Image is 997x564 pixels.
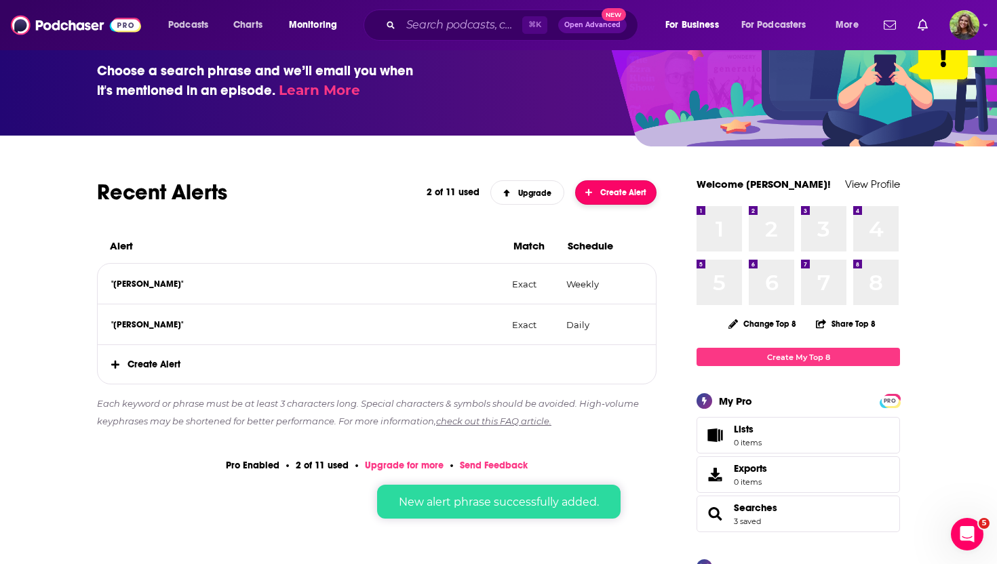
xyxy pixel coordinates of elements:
[289,16,337,35] span: Monitoring
[732,14,826,36] button: open menu
[697,456,900,493] a: Exports
[11,12,141,38] img: Podchaser - Follow, Share and Rate Podcasts
[365,460,444,471] a: Upgrade for more
[878,14,901,37] a: Show notifications dropdown
[564,22,621,28] span: Open Advanced
[845,178,900,190] a: View Profile
[734,477,767,487] span: 0 items
[836,16,859,35] span: More
[734,423,762,435] span: Lists
[951,518,983,550] iframe: Intercom live chat
[575,180,657,205] button: Create Alert
[701,426,728,445] span: Lists
[815,310,876,337] button: Share Top 8
[512,319,555,330] p: Exact
[110,239,502,252] h3: Alert
[701,465,728,484] span: Exports
[656,14,736,36] button: open menu
[224,14,271,36] a: Charts
[566,279,621,289] p: Weekly
[98,345,656,384] span: Create Alert
[522,16,547,34] span: ⌘ K
[734,423,754,435] span: Lists
[585,188,647,197] span: Create Alert
[111,319,501,330] p: "[PERSON_NAME]"
[279,82,360,98] a: Learn More
[513,239,557,252] h3: Match
[233,16,262,35] span: Charts
[734,462,767,475] span: Exports
[826,14,876,36] button: open menu
[602,8,626,21] span: New
[460,460,528,471] span: Send Feedback
[490,180,565,205] a: Upgrade
[912,14,933,37] a: Show notifications dropdown
[512,279,555,289] p: Exact
[734,517,761,526] a: 3 saved
[168,16,208,35] span: Podcasts
[741,16,806,35] span: For Podcasters
[697,178,831,190] a: Welcome [PERSON_NAME]!
[950,10,979,40] img: User Profile
[503,188,552,198] span: Upgrade
[697,417,900,454] a: Lists
[665,16,719,35] span: For Business
[720,315,804,332] button: Change Top 8
[882,396,898,406] span: PRO
[159,14,226,36] button: open menu
[950,10,979,40] span: Logged in as reagan34226
[296,460,349,471] p: 2 of 11 used
[566,319,621,330] p: Daily
[882,395,898,405] a: PRO
[111,279,501,289] p: "[PERSON_NAME]"
[719,395,752,407] div: My Pro
[97,179,416,205] h2: Recent Alerts
[376,9,651,41] div: Search podcasts, credits, & more...
[697,348,900,366] a: Create My Top 8
[979,518,990,529] span: 5
[226,460,279,471] p: Pro Enabled
[377,485,621,519] div: New alert phrase successfully added.
[97,61,423,100] h3: Choose a search phrase and we’ll email you when it's mentioned in an episode.
[734,438,762,447] span: 0 items
[97,395,657,430] p: Each keyword or phrase must be at least 3 characters long. Special characters & symbols should be...
[401,14,522,36] input: Search podcasts, credits, & more...
[436,416,551,426] a: check out this FAQ article.
[950,10,979,40] button: Show profile menu
[558,17,627,33] button: Open AdvancedNew
[568,239,622,252] h3: Schedule
[427,186,480,198] p: 2 of 11 used
[279,14,355,36] button: open menu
